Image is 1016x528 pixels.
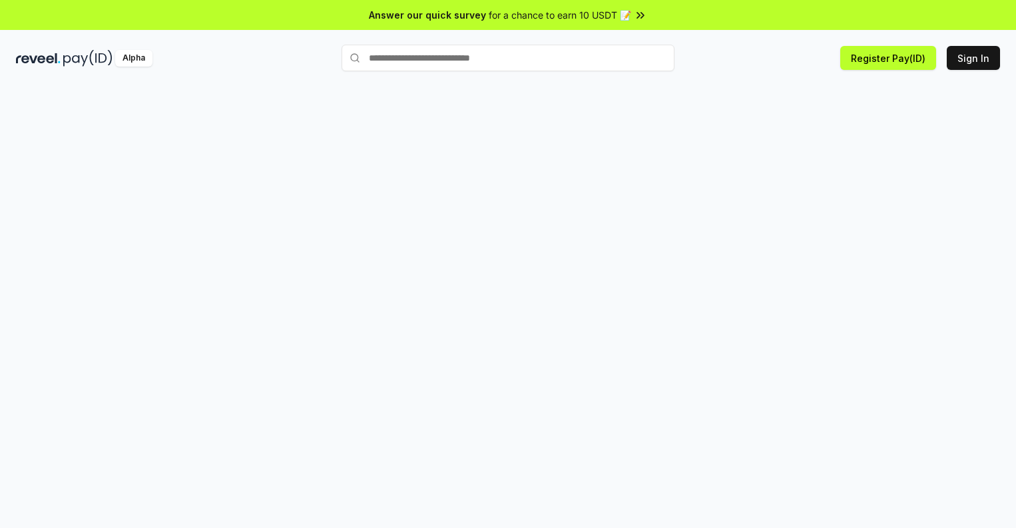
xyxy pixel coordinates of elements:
[489,8,631,22] span: for a chance to earn 10 USDT 📝
[16,50,61,67] img: reveel_dark
[369,8,486,22] span: Answer our quick survey
[115,50,152,67] div: Alpha
[947,46,1000,70] button: Sign In
[840,46,936,70] button: Register Pay(ID)
[63,50,113,67] img: pay_id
